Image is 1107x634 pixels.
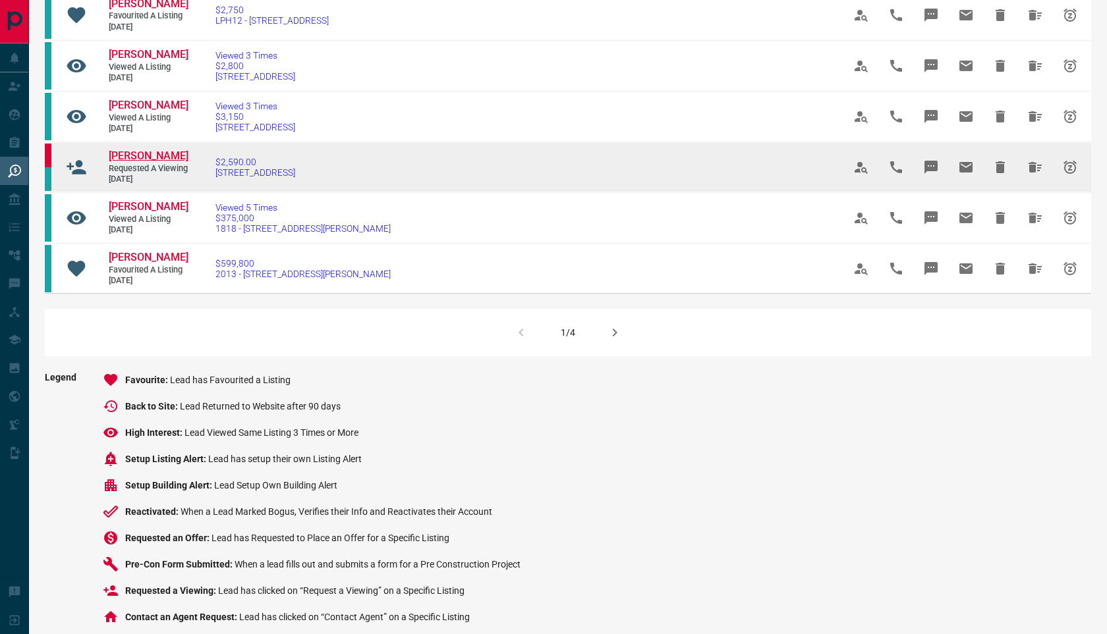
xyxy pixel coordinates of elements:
[1019,202,1051,234] span: Hide All from Katie Cheung
[215,50,295,82] a: Viewed 3 Times$2,800[STREET_ADDRESS]
[45,93,51,140] div: condos.ca
[109,214,188,225] span: Viewed a Listing
[215,122,295,132] span: [STREET_ADDRESS]
[215,50,295,61] span: Viewed 3 Times
[125,454,208,464] span: Setup Listing Alert
[561,327,575,338] div: 1/4
[215,61,295,71] span: $2,800
[950,202,982,234] span: Email
[880,253,912,284] span: Call
[109,99,188,111] span: [PERSON_NAME]
[109,200,188,214] a: [PERSON_NAME]
[215,258,391,269] span: $599,800
[845,151,877,183] span: View Profile
[215,157,295,178] a: $2,590.00[STREET_ADDRESS]
[109,200,188,213] span: [PERSON_NAME]
[235,559,521,569] span: When a lead fills out and submits a form for a Pre Construction Project
[880,101,912,132] span: Call
[109,113,188,124] span: Viewed a Listing
[215,5,329,15] span: $2,750
[215,258,391,279] a: $599,8002013 - [STREET_ADDRESS][PERSON_NAME]
[109,275,188,286] span: [DATE]
[109,251,188,263] span: [PERSON_NAME]
[109,123,188,134] span: [DATE]
[181,506,492,517] span: When a Lead Marked Bogus, Verifies their Info and Reactivates their Account
[125,401,180,411] span: Back to Site
[215,223,391,234] span: 1818 - [STREET_ADDRESS][PERSON_NAME]
[125,480,214,490] span: Setup Building Alert
[109,225,188,236] span: [DATE]
[915,50,947,82] span: Message
[215,5,329,26] a: $2,750LPH12 - [STREET_ADDRESS]
[845,202,877,234] span: View Profile
[215,15,329,26] span: LPH12 - [STREET_ADDRESS]
[215,167,295,178] span: [STREET_ADDRESS]
[109,265,188,276] span: Favourited a Listing
[1054,101,1086,132] span: Snooze
[845,101,877,132] span: View Profile
[109,99,188,113] a: [PERSON_NAME]
[880,50,912,82] span: Call
[950,253,982,284] span: Email
[215,101,295,132] a: Viewed 3 Times$3,150[STREET_ADDRESS]
[1054,50,1086,82] span: Snooze
[170,375,291,385] span: Lead has Favourited a Listing
[215,269,391,279] span: 2013 - [STREET_ADDRESS][PERSON_NAME]
[109,62,188,73] span: Viewed a Listing
[1019,101,1051,132] span: Hide All from Gabby Brome
[125,612,239,622] span: Contact an Agent Request
[45,42,51,90] div: condos.ca
[208,454,362,464] span: Lead has setup their own Listing Alert
[125,375,170,385] span: Favourite
[215,202,391,234] a: Viewed 5 Times$375,0001818 - [STREET_ADDRESS][PERSON_NAME]
[45,144,51,167] div: property.ca
[45,167,51,191] div: condos.ca
[180,401,341,411] span: Lead Returned to Website after 90 days
[845,50,877,82] span: View Profile
[915,253,947,284] span: Message
[109,149,188,163] a: [PERSON_NAME]
[950,50,982,82] span: Email
[984,151,1016,183] span: Hide
[212,533,449,543] span: Lead has Requested to Place an Offer for a Specific Listing
[984,253,1016,284] span: Hide
[984,50,1016,82] span: Hide
[215,111,295,122] span: $3,150
[109,174,188,185] span: [DATE]
[109,11,188,22] span: Favourited a Listing
[109,163,188,174] span: Requested a Viewing
[109,251,188,265] a: [PERSON_NAME]
[915,151,947,183] span: Message
[215,202,391,213] span: Viewed 5 Times
[984,101,1016,132] span: Hide
[1019,151,1051,183] span: Hide All from Maria Garcia
[184,427,358,438] span: Lead Viewed Same Listing 3 Times or More
[1019,253,1051,284] span: Hide All from Rishil Antony
[1054,253,1086,284] span: Snooze
[125,533,212,543] span: Requested an Offer
[109,22,188,33] span: [DATE]
[215,101,295,111] span: Viewed 3 Times
[214,480,337,490] span: Lead Setup Own Building Alert
[215,157,295,167] span: $2,590.00
[125,427,184,438] span: High Interest
[880,202,912,234] span: Call
[125,585,218,596] span: Requested a Viewing
[1054,202,1086,234] span: Snooze
[239,612,470,622] span: Lead has clicked on “Contact Agent” on a Specific Listing
[109,72,188,84] span: [DATE]
[880,151,912,183] span: Call
[915,202,947,234] span: Message
[984,202,1016,234] span: Hide
[1054,151,1086,183] span: Snooze
[125,559,235,569] span: Pre-Con Form Submitted
[1019,50,1051,82] span: Hide All from Gabby Brome
[215,213,391,223] span: $375,000
[125,506,181,517] span: Reactivated
[950,101,982,132] span: Email
[950,151,982,183] span: Email
[845,253,877,284] span: View Profile
[215,71,295,82] span: [STREET_ADDRESS]
[45,194,51,242] div: condos.ca
[45,245,51,292] div: condos.ca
